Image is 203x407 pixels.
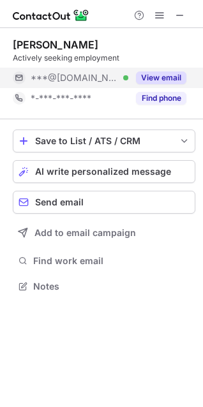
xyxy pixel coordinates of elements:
[13,129,195,152] button: save-profile-one-click
[35,166,171,177] span: AI write personalized message
[13,160,195,183] button: AI write personalized message
[13,252,195,270] button: Find work email
[13,8,89,23] img: ContactOut v5.3.10
[33,255,190,267] span: Find work email
[13,221,195,244] button: Add to email campaign
[33,281,190,292] span: Notes
[13,277,195,295] button: Notes
[136,92,186,105] button: Reveal Button
[31,72,119,84] span: ***@[DOMAIN_NAME]
[136,71,186,84] button: Reveal Button
[35,136,173,146] div: Save to List / ATS / CRM
[13,38,98,51] div: [PERSON_NAME]
[35,197,84,207] span: Send email
[13,191,195,214] button: Send email
[13,52,195,64] div: Actively seeking employment
[34,228,136,238] span: Add to email campaign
